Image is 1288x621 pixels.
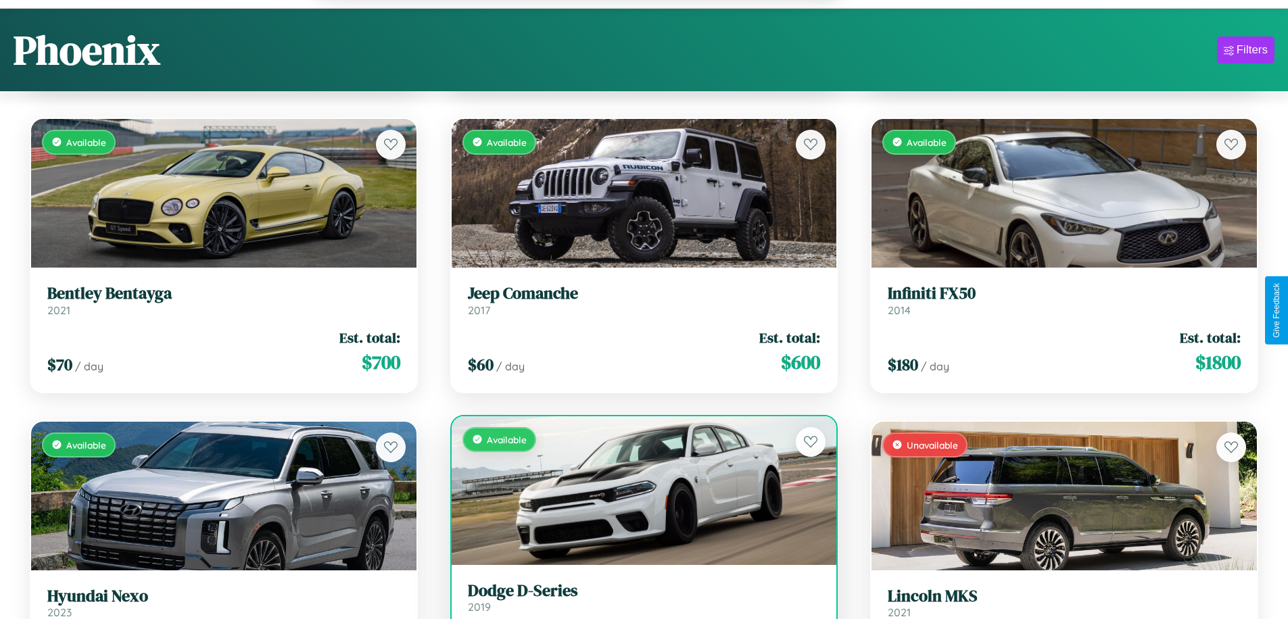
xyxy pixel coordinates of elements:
[907,439,958,451] span: Unavailable
[888,284,1241,317] a: Infiniti FX502014
[47,284,400,317] a: Bentley Bentayga2021
[66,439,106,451] span: Available
[47,605,72,619] span: 2023
[468,581,821,614] a: Dodge D-Series2019
[468,581,821,601] h3: Dodge D-Series
[487,434,527,445] span: Available
[66,136,106,148] span: Available
[47,587,400,620] a: Hyundai Nexo2023
[468,353,494,376] span: $ 60
[47,587,400,606] h3: Hyundai Nexo
[487,136,527,148] span: Available
[907,136,947,148] span: Available
[47,284,400,303] h3: Bentley Bentayga
[1272,283,1281,338] div: Give Feedback
[14,22,160,78] h1: Phoenix
[1195,349,1241,376] span: $ 1800
[47,353,72,376] span: $ 70
[888,303,911,317] span: 2014
[468,284,821,317] a: Jeep Comanche2017
[75,359,103,373] span: / day
[888,284,1241,303] h3: Infiniti FX50
[888,353,918,376] span: $ 180
[1237,43,1268,57] div: Filters
[468,284,821,303] h3: Jeep Comanche
[468,600,491,614] span: 2019
[47,303,70,317] span: 2021
[888,587,1241,606] h3: Lincoln MKS
[339,328,400,347] span: Est. total:
[759,328,820,347] span: Est. total:
[888,587,1241,620] a: Lincoln MKS2021
[781,349,820,376] span: $ 600
[362,349,400,376] span: $ 700
[888,605,911,619] span: 2021
[1217,36,1274,64] button: Filters
[921,359,949,373] span: / day
[496,359,525,373] span: / day
[468,303,490,317] span: 2017
[1180,328,1241,347] span: Est. total:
